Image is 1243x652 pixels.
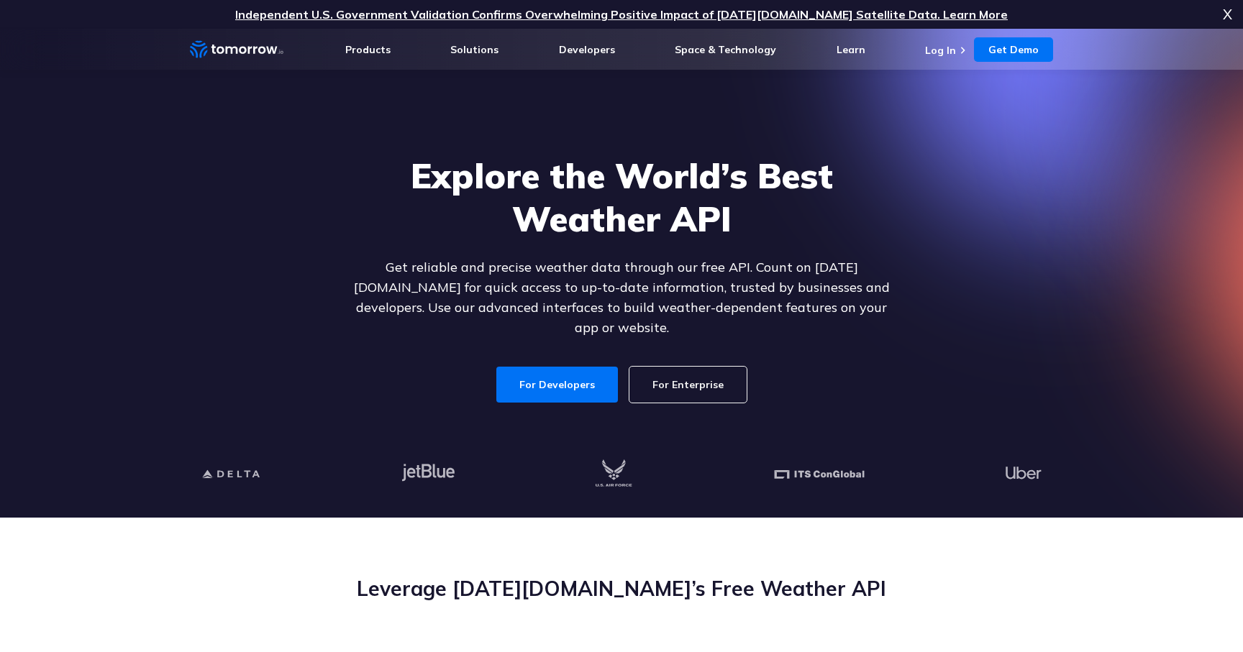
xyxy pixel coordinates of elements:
a: Independent U.S. Government Validation Confirms Overwhelming Positive Impact of [DATE][DOMAIN_NAM... [235,7,1008,22]
a: Solutions [450,43,498,56]
h1: Explore the World’s Best Weather API [344,154,899,240]
p: Get reliable and precise weather data through our free API. Count on [DATE][DOMAIN_NAME] for quic... [344,257,899,338]
a: Space & Technology [675,43,776,56]
a: Get Demo [974,37,1053,62]
h2: Leverage [DATE][DOMAIN_NAME]’s Free Weather API [190,575,1053,602]
a: For Enterprise [629,367,747,403]
a: Developers [559,43,615,56]
a: For Developers [496,367,618,403]
a: Home link [190,39,283,60]
a: Learn [837,43,865,56]
a: Products [345,43,391,56]
a: Log In [925,44,956,57]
